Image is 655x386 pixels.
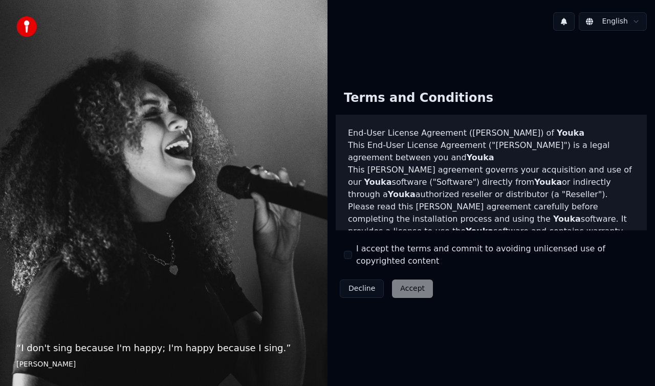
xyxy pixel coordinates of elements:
h3: End-User License Agreement ([PERSON_NAME]) of [348,127,635,139]
span: Youka [466,226,493,236]
footer: [PERSON_NAME] [16,359,311,370]
span: Youka [557,128,584,138]
span: Youka [553,214,581,224]
p: Please read this [PERSON_NAME] agreement carefully before completing the installation process and... [348,201,635,250]
span: Youka [467,153,494,162]
img: youka [16,16,37,37]
label: I accept the terms and commit to avoiding unlicensed use of copyrighted content [356,243,639,267]
span: Youka [364,177,392,187]
span: Youka [388,189,416,199]
span: Youka [534,177,562,187]
div: Terms and Conditions [336,82,501,115]
button: Decline [340,280,384,298]
p: This [PERSON_NAME] agreement governs your acquisition and use of our software ("Software") direct... [348,164,635,201]
p: This End-User License Agreement ("[PERSON_NAME]") is a legal agreement between you and [348,139,635,164]
p: “ I don't sing because I'm happy; I'm happy because I sing. ” [16,341,311,355]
